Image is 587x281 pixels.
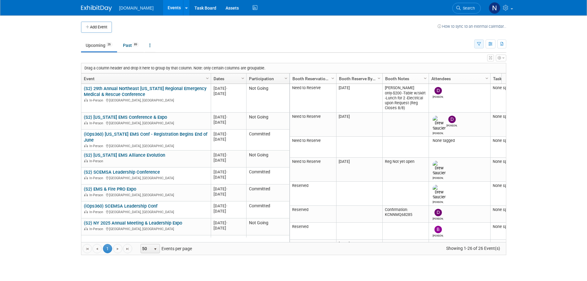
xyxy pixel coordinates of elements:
td: Not Going [246,113,289,130]
div: [DATE] [214,186,243,192]
a: (S2) [US_STATE] EMS Conference & Expo [84,114,167,120]
td: Confirmation: KCNNMQ68285 [382,206,429,223]
img: In-Person Event [84,193,88,196]
div: None specified [493,183,525,188]
img: Dave/Rob . [448,116,456,123]
td: [DATE] [336,84,382,113]
span: - [226,221,227,225]
div: None specified [493,241,525,246]
span: In-Person [89,121,105,125]
td: Need to Reserve [290,84,336,113]
a: Booth Notes [385,73,425,84]
div: None specified [493,207,525,212]
div: Drew Saucier [433,131,443,135]
div: [GEOGRAPHIC_DATA], [GEOGRAPHIC_DATA] [84,143,208,148]
td: Committed [246,184,289,201]
div: [DATE] [214,86,243,91]
div: None specified [493,224,525,229]
div: None specified [493,138,525,143]
td: [PERSON_NAME] only-$200 -Table w/skirt -Lunch for 2 -Electrical upon Request (Reg Closes 8/8) [382,84,429,113]
td: Need to Reserve [290,113,336,137]
span: In-Person [89,227,105,231]
span: - [226,238,227,242]
div: [GEOGRAPHIC_DATA], [GEOGRAPHIC_DATA] [84,175,208,180]
div: Brian Lawless [433,233,443,237]
td: Committed [246,201,289,218]
div: Drag a column header and drop it here to group by that column. Note: only certain columns are gro... [81,63,506,73]
span: Go to the next page [115,246,120,251]
td: Committed [246,130,289,151]
a: (S2) 29th Annual Northeast [US_STATE] Regional Emergency Medical & Rescue Conference [84,86,206,97]
td: Not Going [246,84,289,113]
span: - [226,170,227,174]
a: Upcoming26 [81,39,117,51]
td: Reserved [290,223,336,240]
span: In-Person [89,98,105,102]
td: Need to Reserve [290,137,336,158]
img: In-Person Event [84,210,88,213]
a: Column Settings [329,73,336,83]
div: [DATE] [214,169,243,175]
img: Drew Saucier [433,116,446,130]
span: Go to the first page [85,246,90,251]
span: Column Settings [283,76,288,81]
span: In-Person [89,210,105,214]
td: Committed [246,167,289,184]
img: In-Person Event [84,121,88,124]
span: - [226,115,227,119]
div: [GEOGRAPHIC_DATA], [GEOGRAPHIC_DATA] [84,226,208,231]
div: [GEOGRAPHIC_DATA], [GEOGRAPHIC_DATA] [84,192,208,197]
a: Column Settings [376,73,382,83]
a: (S2) NY 2025 Annual Meeting & Leadership Expo [84,220,182,226]
td: Need to Reserve [290,158,336,182]
td: Reserved [290,206,336,223]
div: Dave/Rob . [433,94,443,98]
div: None tagged [431,138,488,143]
span: Showing 1-26 of 26 Event(s) [440,244,506,253]
img: Drew Saucier [433,161,446,176]
div: Dave/Rob . [433,216,443,220]
div: None specified [493,159,525,164]
img: Drew Saucier [433,185,446,200]
a: Column Settings [204,73,211,83]
img: In-Person Event [84,98,88,101]
img: ExhibitDay [81,5,112,11]
div: [DATE] [214,131,243,137]
span: 50 [141,244,151,253]
td: Reg Not yet open [382,158,429,182]
td: [DATE] [336,158,382,182]
div: Drew Saucier [433,200,443,204]
div: [DATE] [214,175,243,180]
img: In-Person Event [84,227,88,230]
a: (iOps360) SCEMSA Leadership Conf [84,203,157,209]
div: None specified [493,114,525,119]
img: In-Person Event [84,159,88,162]
div: [DATE] [214,225,243,231]
img: In-Person Event [84,144,88,147]
a: (iOps360) [US_STATE] EMS Conf - Registration Begins End of June [84,131,207,143]
span: - [226,204,227,208]
span: Column Settings [484,76,489,81]
div: [DATE] [214,152,243,158]
td: Not Going [246,235,289,252]
div: Drew Saucier [433,176,443,180]
span: 1 [103,244,112,253]
a: Go to the last page [123,244,132,253]
img: Nicholas Fischer [489,2,500,14]
a: (S2) EMS & Fire PRO Expo [84,186,136,192]
span: In-Person [89,144,105,148]
td: [DATE] [336,240,382,257]
span: select [153,247,158,252]
span: - [226,153,227,157]
div: None specified [493,85,525,90]
div: [DATE] [214,158,243,163]
img: Dave/Rob . [434,209,442,216]
a: Column Settings [283,73,289,83]
a: Booth Reservation Status [292,73,332,84]
div: [DATE] [214,209,243,214]
span: [DOMAIN_NAME] [119,6,154,10]
td: Not Going [246,218,289,235]
div: [DATE] [214,203,243,209]
span: - [226,132,227,136]
span: - [226,187,227,191]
